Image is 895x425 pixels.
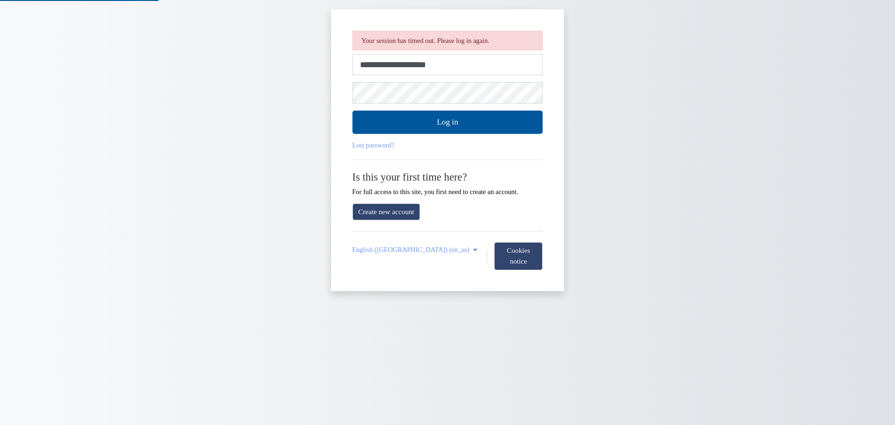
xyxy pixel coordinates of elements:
button: Cookies notice [494,242,543,270]
a: Create new account [352,203,420,221]
button: Log in [352,111,543,134]
a: English (United States) ‎(en_us)‎ [352,246,480,254]
h2: Is this your first time here? [352,171,543,183]
div: Your session has timed out. Please log in again. [352,31,543,50]
div: For full access to this site, you first need to create an account. [352,171,543,196]
a: Lost password? [352,141,394,149]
